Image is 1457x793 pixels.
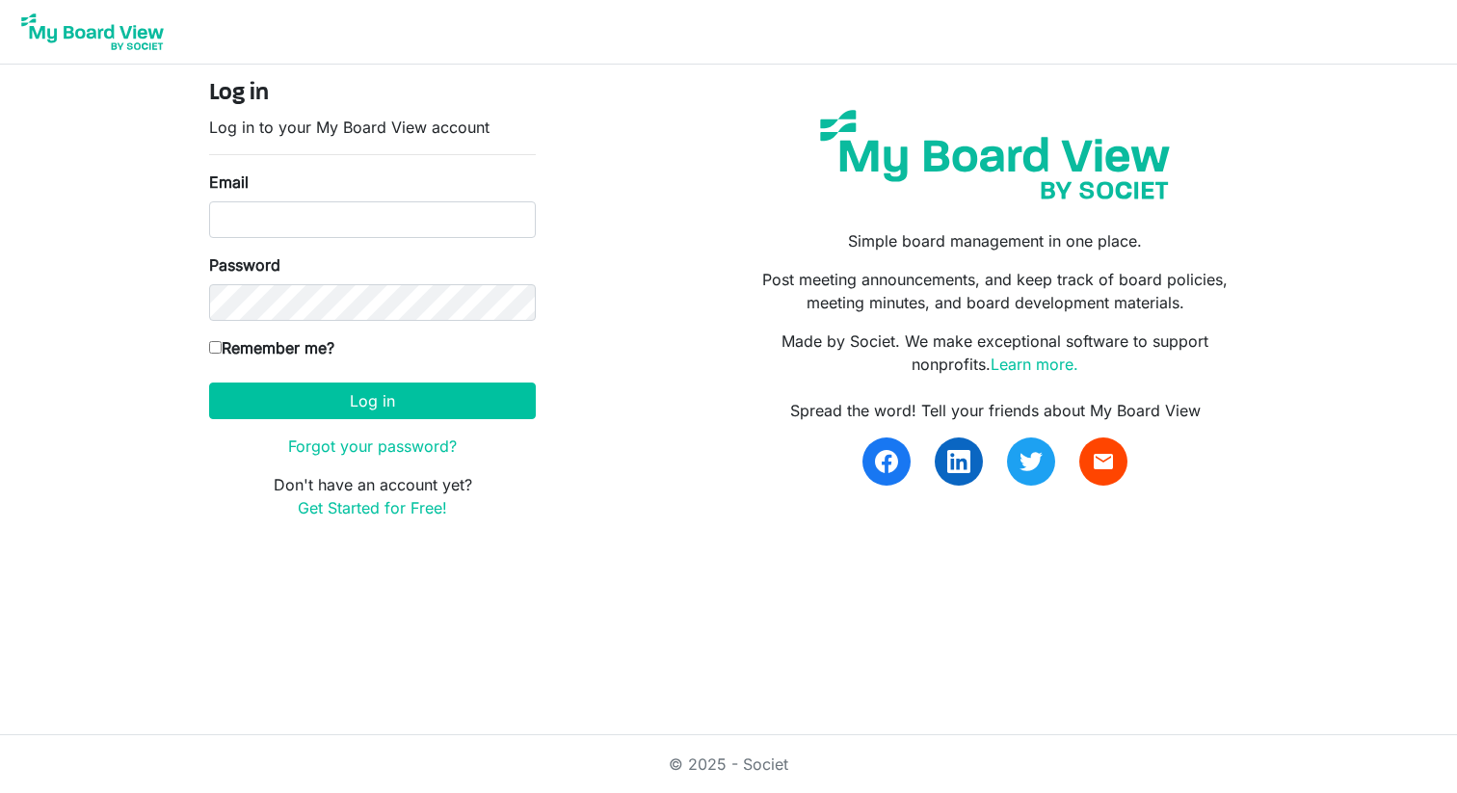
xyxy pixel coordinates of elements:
img: facebook.svg [875,450,898,473]
p: Post meeting announcements, and keep track of board policies, meeting minutes, and board developm... [743,268,1248,314]
p: Don't have an account yet? [209,473,536,519]
img: my-board-view-societ.svg [806,95,1184,214]
a: email [1079,437,1127,486]
p: Log in to your My Board View account [209,116,536,139]
a: Get Started for Free! [298,498,447,517]
button: Log in [209,383,536,419]
label: Password [209,253,280,277]
h4: Log in [209,80,536,108]
span: email [1092,450,1115,473]
img: My Board View Logo [15,8,170,56]
a: Forgot your password? [288,436,457,456]
a: Learn more. [991,355,1078,374]
input: Remember me? [209,341,222,354]
label: Email [209,171,249,194]
div: Spread the word! Tell your friends about My Board View [743,399,1248,422]
img: linkedin.svg [947,450,970,473]
p: Simple board management in one place. [743,229,1248,252]
a: © 2025 - Societ [669,754,788,774]
label: Remember me? [209,336,334,359]
p: Made by Societ. We make exceptional software to support nonprofits. [743,330,1248,376]
img: twitter.svg [1020,450,1043,473]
